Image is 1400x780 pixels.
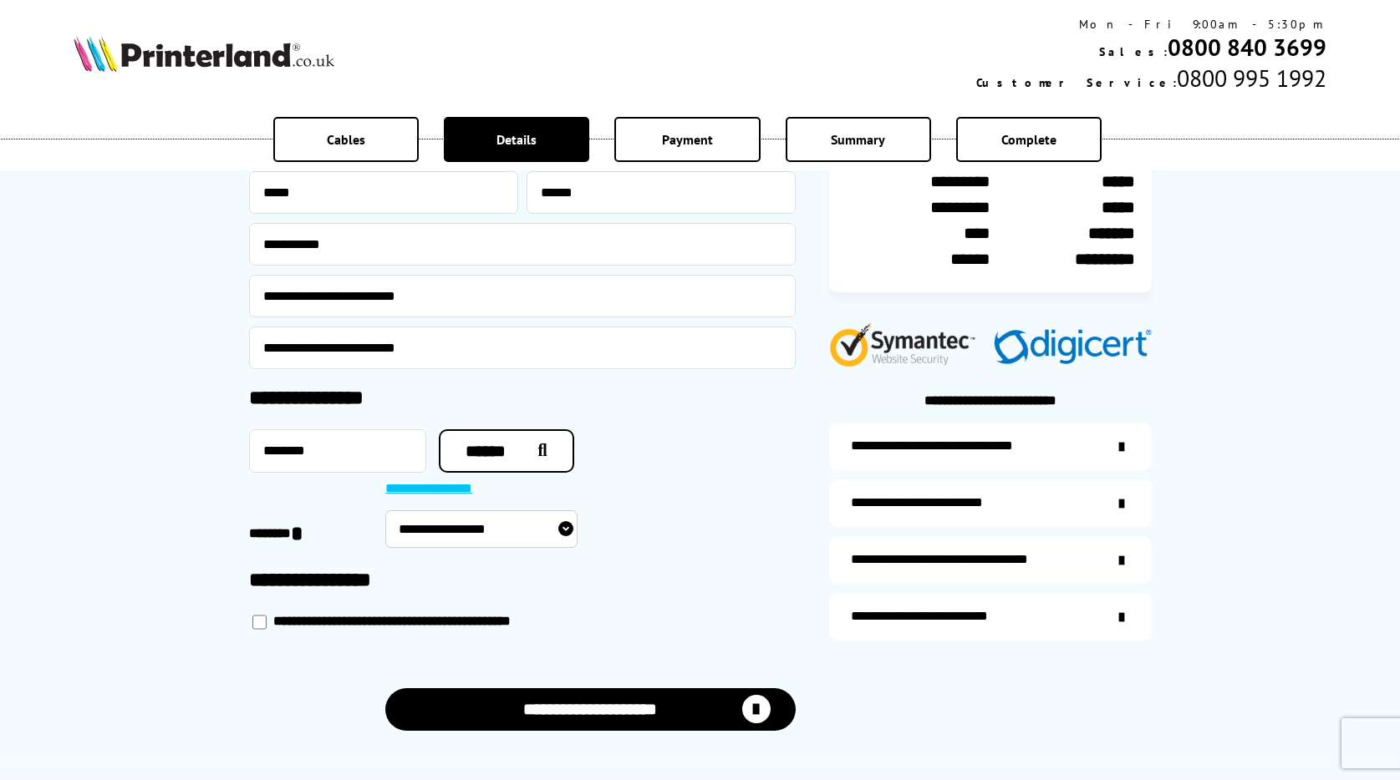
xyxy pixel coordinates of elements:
img: Printerland Logo [74,35,334,72]
span: 0800 995 1992 [1177,63,1326,94]
div: Mon - Fri 9:00am - 5:30pm [976,17,1326,32]
span: Summary [831,131,885,148]
span: Cables [327,131,365,148]
a: secure-website [829,594,1152,641]
a: additional-cables [829,537,1152,584]
span: Sales: [1099,44,1168,59]
a: items-arrive [829,480,1152,527]
span: Complete [1001,131,1056,148]
a: additional-ink [829,423,1152,470]
span: Details [496,131,537,148]
span: Payment [662,131,713,148]
span: Customer Service: [976,75,1177,90]
a: 0800 840 3699 [1168,32,1326,63]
